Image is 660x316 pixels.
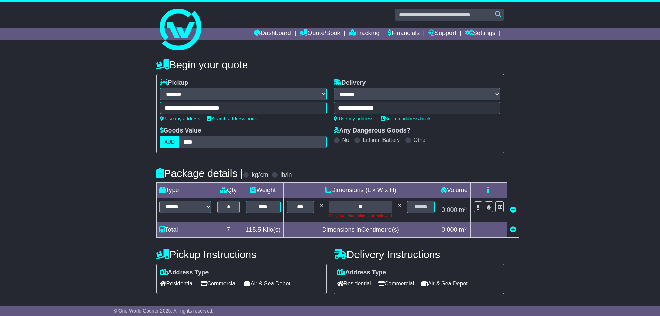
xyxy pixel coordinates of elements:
td: Type [156,183,214,198]
label: Address Type [160,269,209,276]
div: Only 0 decimal places are allowed [329,213,392,219]
td: Volume [438,183,470,198]
label: Delivery [334,79,366,87]
label: Lithium Battery [363,137,400,143]
sup: 3 [464,206,467,211]
label: kg/cm [252,171,268,179]
td: 7 [214,222,243,238]
td: x [395,198,404,222]
h4: Package details | [156,168,243,179]
label: Address Type [337,269,386,276]
td: Dimensions (L x W x H) [283,183,438,198]
span: Commercial [201,278,237,289]
td: Total [156,222,214,238]
a: Tracking [349,28,379,40]
label: lb/in [280,171,292,179]
span: Air & Sea Depot [421,278,468,289]
label: Goods Value [160,127,201,135]
td: x [317,198,326,222]
td: Qty [214,183,243,198]
a: Financials [388,28,420,40]
span: m [459,206,467,213]
span: Air & Sea Depot [244,278,290,289]
td: Weight [243,183,283,198]
a: Add new item [510,226,516,233]
a: Remove this item [510,206,516,213]
h4: Delivery Instructions [334,249,504,260]
label: No [342,137,349,143]
a: Settings [465,28,495,40]
a: Use my address [334,116,374,121]
label: Pickup [160,79,188,87]
span: Residential [160,278,194,289]
a: Use my address [160,116,200,121]
a: Quote/Book [299,28,340,40]
label: Other [414,137,428,143]
span: Residential [337,278,371,289]
h4: Pickup Instructions [156,249,327,260]
span: 115.5 [246,226,261,233]
span: Commercial [378,278,414,289]
a: Search address book [381,116,431,121]
span: 0.000 [441,206,457,213]
a: Support [428,28,456,40]
a: Search address book [207,116,257,121]
span: m [459,226,467,233]
td: Dimensions in Centimetre(s) [283,222,438,238]
label: AUD [160,136,179,148]
span: 0.000 [441,226,457,233]
label: Any Dangerous Goods? [334,127,411,135]
a: Dashboard [254,28,291,40]
span: © One World Courier 2025. All rights reserved. [114,308,214,314]
h4: Begin your quote [156,59,504,70]
td: Kilo(s) [243,222,283,238]
sup: 3 [464,225,467,231]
